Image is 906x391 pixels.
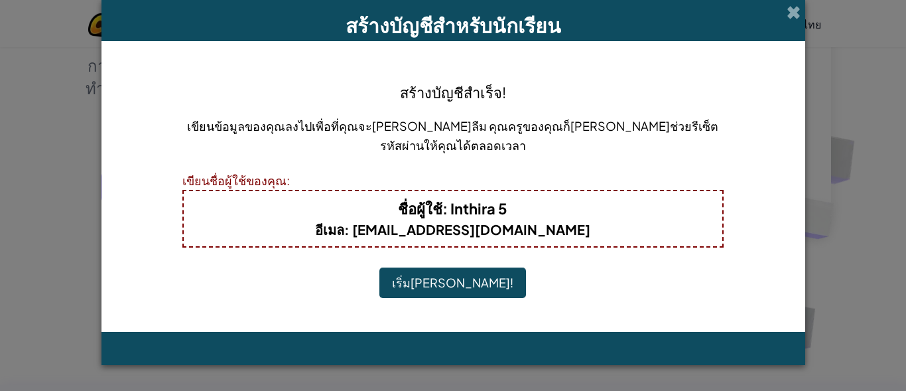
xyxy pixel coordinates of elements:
span: สร้างบัญชีสำหรับนักเรียน [346,13,561,38]
b: : [EMAIL_ADDRESS][DOMAIN_NAME] [315,221,590,238]
div: เขียนชื่อผู้ใช้ของคุณ: [182,171,724,190]
h4: สร้างบัญชีสำเร็จ! [400,82,506,103]
span: ชื่อผู้ใช้ [398,199,442,218]
button: เริ่ม[PERSON_NAME]! [379,268,526,298]
b: : Inthira 5 [398,199,507,218]
span: อีเมล [315,221,344,238]
p: เขียนข้อมูลของคุณลงไปเพื่อที่คุณจะ[PERSON_NAME]ลืม คุณครูของคุณก็[PERSON_NAME]ช่วยรีเซ็ตรหัสผ่านใ... [182,116,724,155]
